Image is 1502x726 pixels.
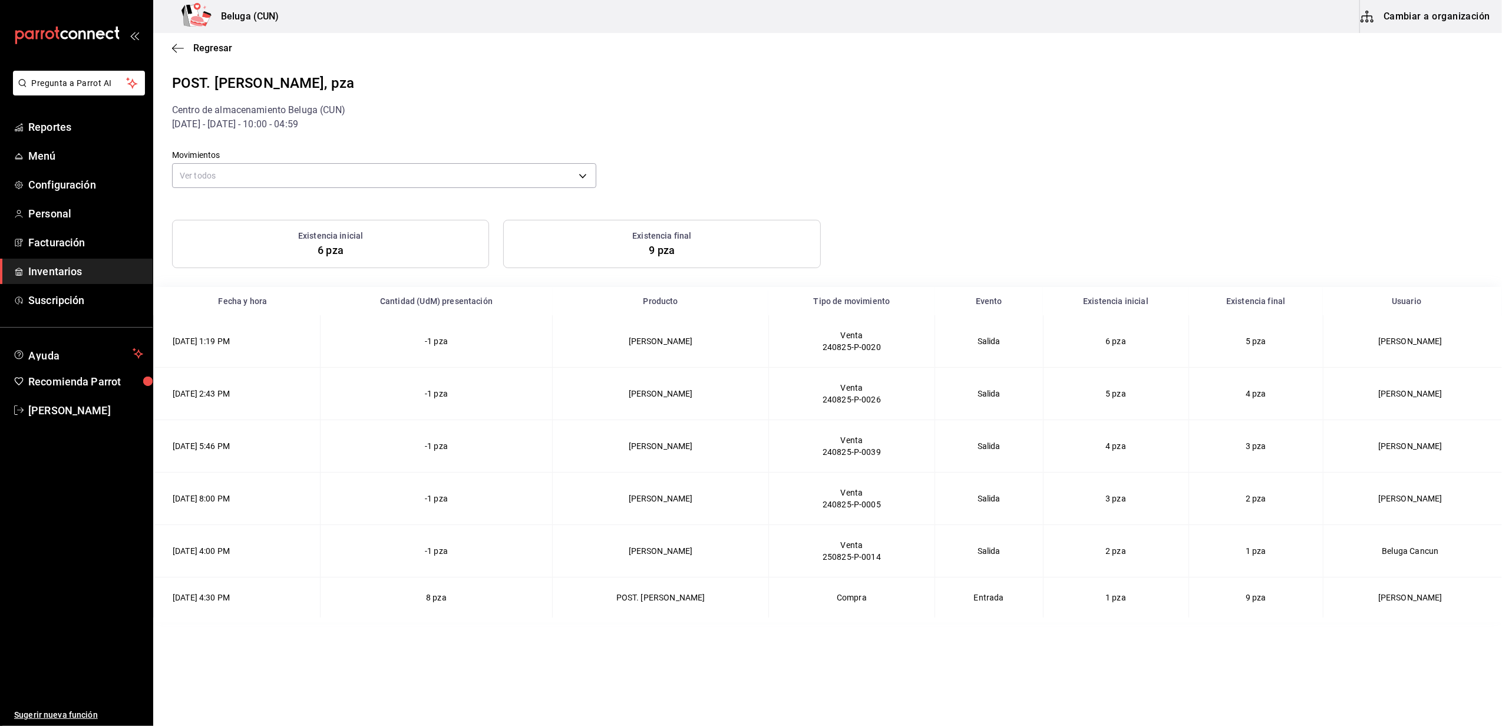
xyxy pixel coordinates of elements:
span: 8 pza [426,593,447,602]
span: 2 pza [1105,546,1126,556]
td: [DATE] 1:19 PM [154,315,321,368]
div: Venta [783,539,920,551]
span: Facturación [28,235,143,250]
td: [PERSON_NAME] [1323,577,1502,618]
div: Tipo de movimiento [775,296,927,306]
span: Inventarios [28,263,143,279]
span: -1 pza [425,336,448,346]
span: 5 pza [1105,389,1126,398]
div: 240825-P-0020 [783,341,920,353]
div: Producto [560,296,762,306]
td: [PERSON_NAME] [553,368,769,420]
span: Menú [28,148,143,164]
span: 4 pza [1246,389,1266,398]
span: 6 pza [1105,336,1126,346]
td: [DATE] 5:46 PM [154,420,321,473]
td: [PERSON_NAME] [1323,420,1502,473]
td: [PERSON_NAME] [553,315,769,368]
span: Regresar [193,42,232,54]
td: [PERSON_NAME] [553,473,769,525]
td: [DATE] 4:30 PM [154,577,321,618]
h3: Existencia inicial [298,230,363,242]
button: open_drawer_menu [130,31,139,40]
td: [DATE] 8:00 PM [154,473,321,525]
div: Existencia final [1196,296,1316,306]
span: 9 pza [1246,593,1266,602]
div: 250825-P-0014 [783,551,920,563]
div: Centro de almacenamiento Beluga (CUN) [172,103,1483,117]
span: 2 pza [1246,494,1266,503]
span: 5 pza [1246,336,1266,346]
span: -1 pza [425,441,448,451]
td: [DATE] 2:43 PM [154,368,321,420]
h3: Existencia final [632,230,691,242]
span: Recomienda Parrot [28,374,143,390]
td: [PERSON_NAME] [1323,473,1502,525]
td: Salida [935,368,1043,420]
div: POST. [PERSON_NAME], pza [172,72,1483,94]
div: Venta [783,329,920,341]
div: Evento [942,296,1036,306]
span: -1 pza [425,546,448,556]
div: Venta [783,487,920,499]
a: Pregunta a Parrot AI [8,85,145,98]
label: Movimientos [172,151,596,160]
td: Beluga Cancun [1323,525,1502,577]
td: Salida [935,525,1043,577]
span: -1 pza [425,494,448,503]
span: Reportes [28,119,143,135]
td: [PERSON_NAME] [553,525,769,577]
span: 1 pza [1246,546,1266,556]
td: Salida [935,473,1043,525]
div: 240825-P-0026 [783,394,920,405]
button: Regresar [172,42,232,54]
div: Compra [783,592,920,603]
span: 3 pza [1105,494,1126,503]
td: [DATE] 4:00 PM [154,525,321,577]
span: Suscripción [28,292,143,308]
div: Ver todos [172,163,596,188]
td: Salida [935,420,1043,473]
span: Personal [28,206,143,222]
span: Sugerir nueva función [14,709,143,721]
div: Fecha y hora [173,296,313,306]
span: 1 pza [1105,593,1126,602]
div: Cantidad (UdM) presentación [327,296,546,306]
div: Usuario [1330,296,1483,306]
td: [PERSON_NAME] [1323,315,1502,368]
span: Ayuda [28,346,128,361]
div: 240825-P-0039 [783,446,920,458]
span: 3 pza [1246,441,1266,451]
div: Venta [783,434,920,446]
td: [PERSON_NAME] [1323,368,1502,420]
div: 240825-P-0005 [783,499,920,510]
span: Configuración [28,177,143,193]
td: POST. [PERSON_NAME] [553,577,769,618]
span: Pregunta a Parrot AI [32,77,127,90]
td: Salida [935,315,1043,368]
div: Existencia inicial [1050,296,1181,306]
td: Entrada [935,577,1043,618]
td: [PERSON_NAME] [553,420,769,473]
span: [PERSON_NAME] [28,402,143,418]
button: Pregunta a Parrot AI [13,71,145,95]
span: 9 pza [649,244,675,256]
span: 4 pza [1105,441,1126,451]
div: Venta [783,382,920,394]
span: -1 pza [425,389,448,398]
div: [DATE] - [DATE] - 10:00 - 04:59 [172,117,1483,131]
span: 6 pza [318,244,344,256]
h3: Beluga (CUN) [212,9,279,24]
